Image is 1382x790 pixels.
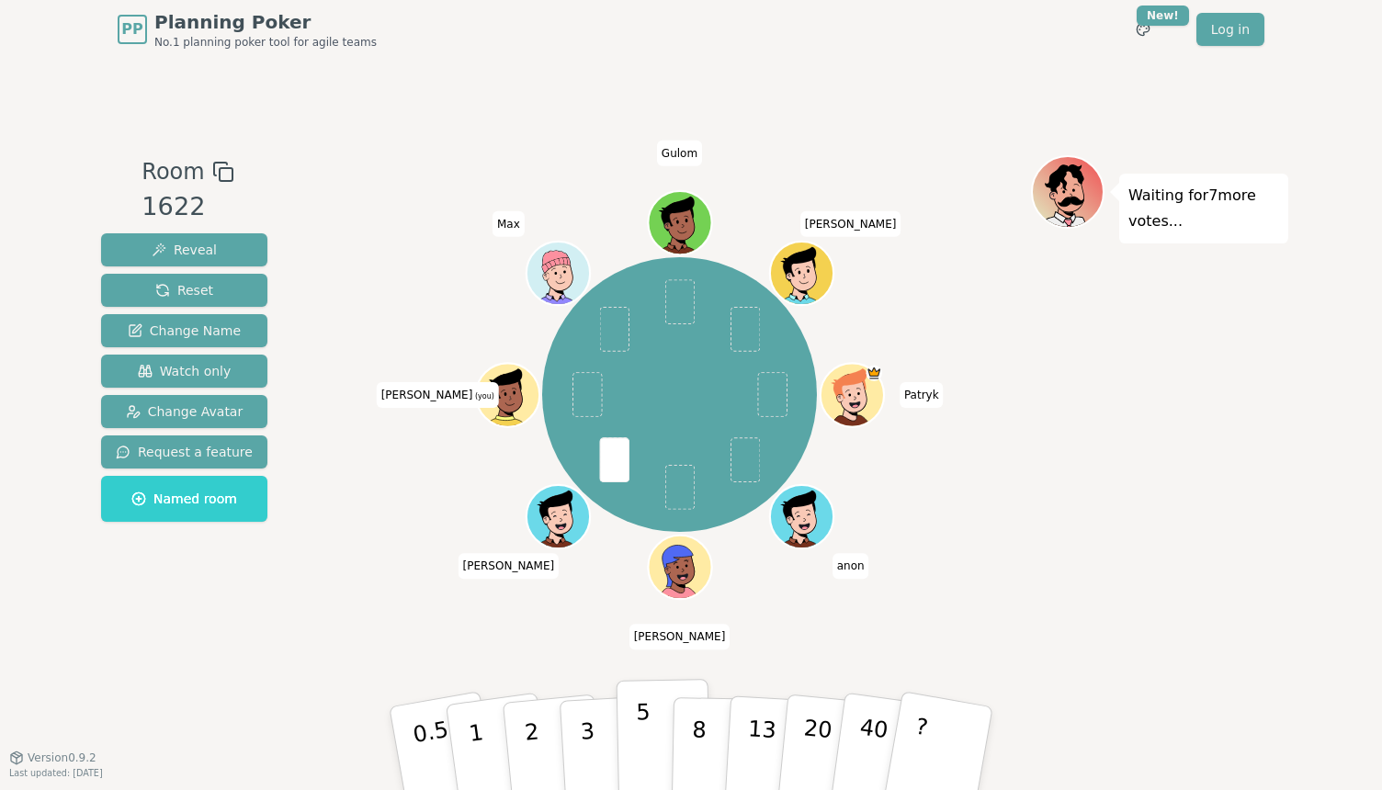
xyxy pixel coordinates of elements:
[152,241,217,259] span: Reveal
[1196,13,1264,46] a: Log in
[101,274,267,307] button: Reset
[9,768,103,778] span: Last updated: [DATE]
[101,435,267,468] button: Request a feature
[478,365,538,424] button: Click to change your avatar
[154,9,377,35] span: Planning Poker
[116,443,253,461] span: Request a feature
[101,314,267,347] button: Change Name
[9,750,96,765] button: Version0.9.2
[128,322,241,340] span: Change Name
[866,365,881,380] span: Patryk is the host
[138,362,232,380] span: Watch only
[833,553,869,579] span: Click to change your name
[142,188,233,226] div: 1622
[131,490,237,508] span: Named room
[126,402,244,421] span: Change Avatar
[657,140,702,165] span: Click to change your name
[459,553,560,579] span: Click to change your name
[800,210,901,236] span: Click to change your name
[1127,13,1160,46] button: New!
[1137,6,1189,26] div: New!
[142,155,204,188] span: Room
[121,18,142,40] span: PP
[472,392,494,401] span: (you)
[155,281,213,299] span: Reset
[118,9,377,50] a: PPPlanning PokerNo.1 planning poker tool for agile teams
[629,624,731,649] span: Click to change your name
[101,233,267,266] button: Reveal
[101,476,267,522] button: Named room
[493,210,525,236] span: Click to change your name
[101,355,267,388] button: Watch only
[1128,183,1279,234] p: Waiting for 7 more votes...
[154,35,377,50] span: No.1 planning poker tool for agile teams
[377,382,499,408] span: Click to change your name
[900,382,944,408] span: Click to change your name
[28,750,96,765] span: Version 0.9.2
[101,395,267,428] button: Change Avatar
